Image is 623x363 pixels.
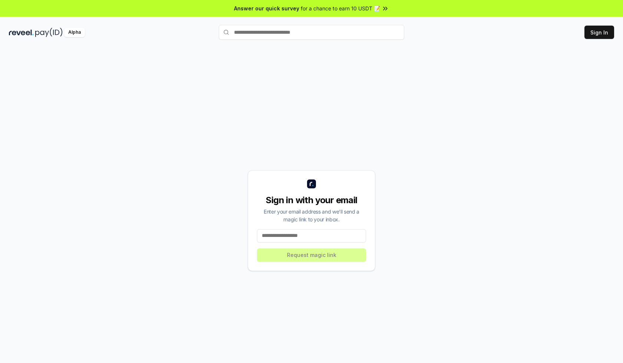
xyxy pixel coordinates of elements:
[257,208,366,223] div: Enter your email address and we’ll send a magic link to your inbox.
[307,179,316,188] img: logo_small
[64,28,85,37] div: Alpha
[584,26,614,39] button: Sign In
[35,28,63,37] img: pay_id
[301,4,380,12] span: for a chance to earn 10 USDT 📝
[9,28,34,37] img: reveel_dark
[234,4,299,12] span: Answer our quick survey
[257,194,366,206] div: Sign in with your email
